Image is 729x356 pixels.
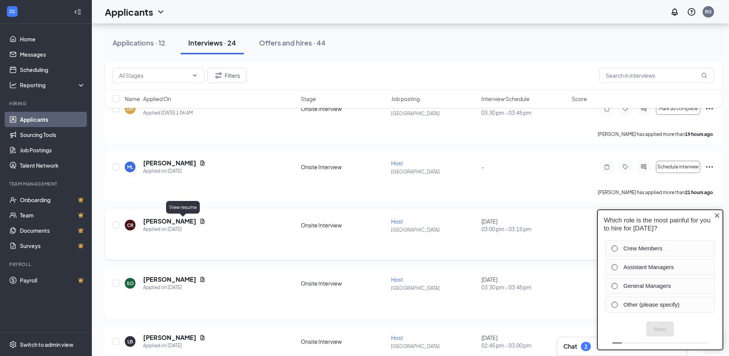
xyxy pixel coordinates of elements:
[621,164,630,170] svg: Tag
[9,261,84,268] div: Payroll
[20,207,85,223] a: TeamCrown
[685,189,713,195] b: 21 hours ago
[127,338,133,345] div: LB
[156,7,165,16] svg: ChevronDown
[602,164,612,170] svg: Note
[143,159,196,167] h5: [PERSON_NAME]
[20,223,85,238] a: DocumentsCrown
[20,62,85,77] a: Scheduling
[8,8,16,15] svg: WorkstreamLogo
[481,95,530,103] span: Interview Schedule
[105,5,153,18] h1: Applicants
[657,164,699,170] span: Schedule interview
[9,100,84,107] div: Hiring
[143,217,196,225] h5: [PERSON_NAME]
[584,343,587,350] div: 2
[598,131,714,137] p: [PERSON_NAME] has applied more than .
[9,181,84,187] div: Team Management
[391,227,477,233] p: [GEOGRAPHIC_DATA]
[166,201,200,214] div: View resume
[119,71,189,80] input: All Stages
[391,276,403,283] span: Host
[572,95,587,103] span: Score
[20,273,85,288] a: PayrollCrown
[199,335,205,341] svg: Document
[199,276,205,283] svg: Document
[481,334,567,349] div: [DATE]
[20,47,85,62] a: Messages
[20,142,85,158] a: Job Postings
[20,158,85,173] a: Talent Network
[74,8,82,16] svg: Collapse
[20,31,85,47] a: Home
[670,7,679,16] svg: Notifications
[687,7,696,16] svg: QuestionInfo
[301,95,316,103] span: Stage
[701,72,707,78] svg: MagnifyingGlass
[599,68,714,83] input: Search in interviews
[481,225,567,233] span: 03:00 pm - 03:15 pm
[199,160,205,166] svg: Document
[20,192,85,207] a: OnboardingCrown
[481,276,567,291] div: [DATE]
[656,161,700,173] button: Schedule interview
[639,164,648,170] svg: ActiveChat
[20,127,85,142] a: Sourcing Tools
[598,189,714,196] p: [PERSON_NAME] has applied more than .
[127,164,133,170] div: ML
[127,222,134,229] div: CR
[391,168,477,175] p: [GEOGRAPHIC_DATA]
[685,131,713,137] b: 19 hours ago
[20,238,85,253] a: SurveysCrown
[143,167,205,175] div: Applied on [DATE]
[127,280,134,287] div: SO
[259,38,326,47] div: Offers and hires · 44
[143,333,196,342] h5: [PERSON_NAME]
[143,284,205,291] div: Applied on [DATE]
[301,163,387,171] div: Onsite Interview
[481,283,567,291] span: 03:30 pm - 03:45 pm
[391,218,403,225] span: Host
[481,341,567,349] span: 02:45 pm - 03:00 pm
[591,203,729,356] iframe: Sprig User Feedback Dialog
[301,279,387,287] div: Onsite Interview
[125,95,171,103] span: Name · Applied On
[301,221,387,229] div: Onsite Interview
[143,225,205,233] div: Applied on [DATE]
[207,68,246,83] button: Filter Filters
[391,343,477,349] p: [GEOGRAPHIC_DATA]
[705,162,714,171] svg: Ellipses
[563,342,577,351] h3: Chat
[481,163,484,170] span: -
[20,341,73,348] div: Switch to admin view
[481,217,567,233] div: [DATE]
[20,81,86,89] div: Reporting
[143,342,205,349] div: Applied on [DATE]
[192,72,198,78] svg: ChevronDown
[9,341,17,348] svg: Settings
[199,218,205,224] svg: Document
[9,81,17,89] svg: Analysis
[391,160,403,167] span: Host
[188,38,236,47] div: Interviews · 24
[113,38,165,47] div: Applications · 12
[391,334,403,341] span: Host
[214,71,223,80] svg: Filter
[301,338,387,345] div: Onsite Interview
[143,275,196,284] h5: [PERSON_NAME]
[20,112,85,127] a: Applicants
[705,8,712,15] div: RG
[391,95,420,103] span: Job posting
[391,285,477,291] p: [GEOGRAPHIC_DATA]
